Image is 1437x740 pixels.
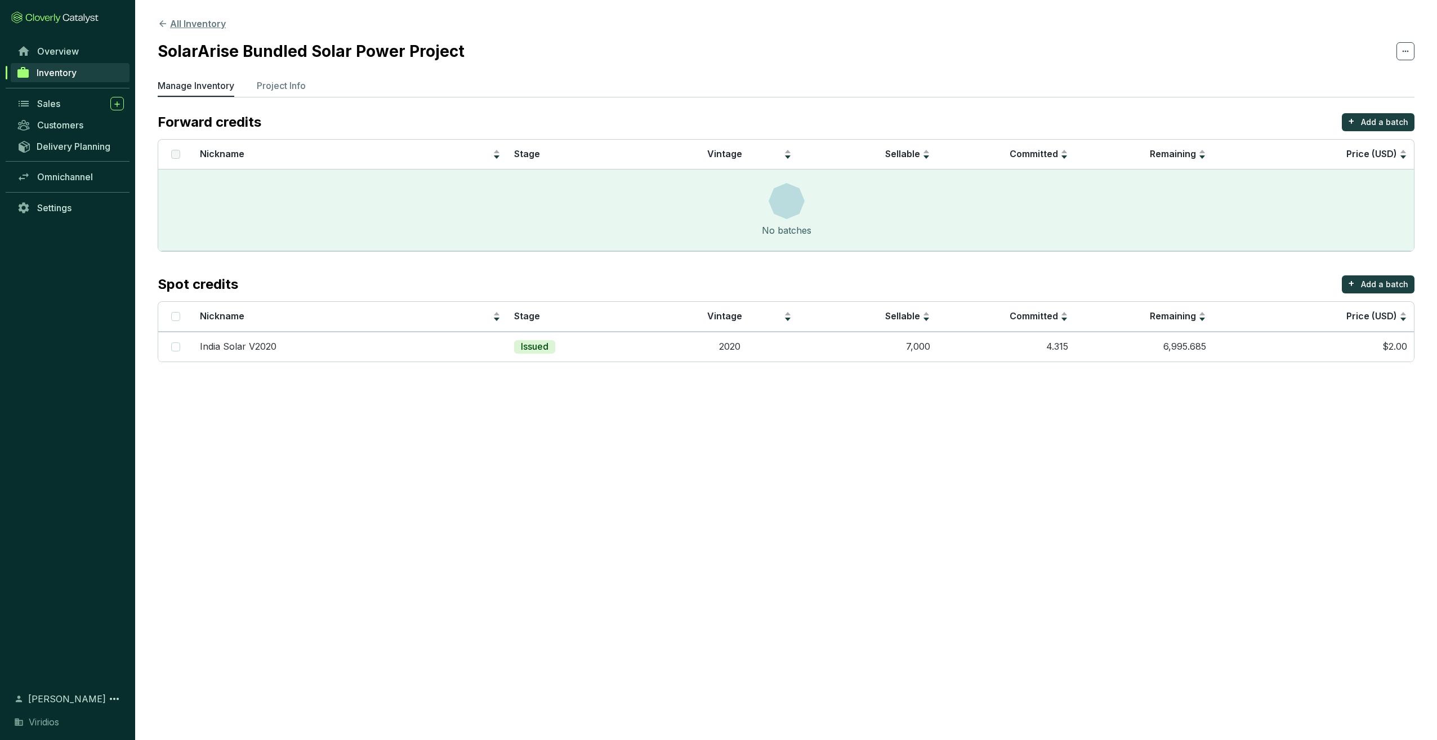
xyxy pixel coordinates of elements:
span: Delivery Planning [37,141,110,152]
a: Sales [11,94,130,113]
span: Remaining [1150,310,1196,322]
span: Price (USD) [1346,148,1397,159]
a: Settings [11,198,130,217]
p: + [1348,275,1355,291]
a: Delivery Planning [11,137,130,155]
th: Stage [507,140,661,170]
button: All Inventory [158,17,226,30]
span: [PERSON_NAME] [28,692,106,706]
button: +Add a batch [1342,113,1414,131]
span: Customers [37,119,83,131]
span: Vintage [707,310,742,322]
span: Viridios [29,715,59,729]
p: + [1348,113,1355,129]
span: Remaining [1150,148,1196,159]
p: India Solar V2020 [200,341,276,353]
span: Omnichannel [37,171,93,182]
span: Sellable [885,148,920,159]
span: Sales [37,98,60,109]
span: Inventory [37,67,77,78]
p: Spot credits [158,275,238,293]
span: Committed [1010,148,1058,159]
p: Forward credits [158,113,261,131]
span: Nickname [200,148,244,159]
span: Stage [514,148,540,159]
td: 4.315 [937,332,1075,362]
td: 7,000 [798,332,936,362]
a: Overview [11,42,130,61]
button: +Add a batch [1342,275,1414,293]
div: No batches [762,224,811,237]
span: Sellable [885,310,920,322]
a: Inventory [11,63,130,82]
a: Customers [11,115,130,135]
span: Committed [1010,310,1058,322]
span: Nickname [200,310,244,322]
p: Manage Inventory [158,79,234,92]
span: Price (USD) [1346,310,1397,322]
span: Stage [514,310,540,322]
th: Stage [507,302,661,332]
td: 6,995.685 [1075,332,1213,362]
td: 2020 [661,332,798,362]
a: Omnichannel [11,167,130,186]
span: Settings [37,202,72,213]
p: Issued [521,341,548,353]
p: Add a batch [1361,117,1408,128]
span: Overview [37,46,79,57]
p: Project Info [257,79,306,92]
span: Vintage [707,148,742,159]
h2: SolarArise Bundled Solar Power Project [158,39,465,63]
td: $2.00 [1213,332,1414,362]
p: Add a batch [1361,279,1408,290]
